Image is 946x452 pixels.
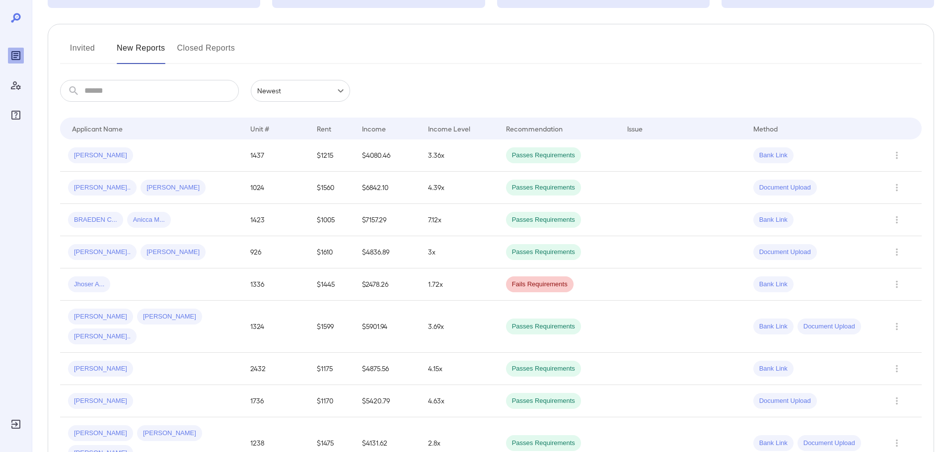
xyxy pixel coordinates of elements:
td: 4.15x [420,353,498,385]
td: $4080.46 [354,139,421,172]
span: Bank Link [753,364,794,374]
button: Row Actions [889,212,905,228]
button: Closed Reports [177,40,235,64]
span: Document Upload [798,439,861,448]
div: Applicant Name [72,123,123,134]
td: 1324 [242,301,309,353]
td: 1437 [242,139,309,172]
td: 1736 [242,385,309,417]
span: Passes Requirements [506,248,581,257]
span: Bank Link [753,439,794,448]
div: Rent [317,123,333,134]
div: Unit # [250,123,269,134]
td: 3.36x [420,139,498,172]
span: [PERSON_NAME].. [68,183,137,193]
td: 1336 [242,268,309,301]
span: Anicca M... [127,215,171,225]
button: Row Actions [889,393,905,409]
button: Row Actions [889,276,905,292]
span: Bank Link [753,280,794,289]
td: $1175 [309,353,354,385]
td: $7157.29 [354,204,421,236]
td: $1445 [309,268,354,301]
span: Document Upload [753,248,817,257]
td: 926 [242,236,309,268]
div: Reports [8,48,24,64]
button: Row Actions [889,319,905,334]
td: $1610 [309,236,354,268]
div: Income [362,123,386,134]
span: [PERSON_NAME] [68,396,133,406]
span: Passes Requirements [506,322,581,331]
button: Row Actions [889,147,905,163]
span: Passes Requirements [506,364,581,374]
span: [PERSON_NAME].. [68,332,137,341]
td: $1170 [309,385,354,417]
td: $5420.79 [354,385,421,417]
span: BRAEDEN C... [68,215,123,225]
td: $1215 [309,139,354,172]
span: Bank Link [753,322,794,331]
td: 3x [420,236,498,268]
td: 1423 [242,204,309,236]
td: $5901.94 [354,301,421,353]
button: Row Actions [889,180,905,195]
button: Row Actions [889,361,905,377]
span: [PERSON_NAME] [68,364,133,374]
td: 4.63x [420,385,498,417]
span: Passes Requirements [506,215,581,225]
span: Bank Link [753,215,794,225]
button: Row Actions [889,435,905,451]
span: [PERSON_NAME].. [68,248,137,257]
span: [PERSON_NAME] [141,248,206,257]
td: 2432 [242,353,309,385]
div: Newest [251,80,350,102]
span: [PERSON_NAME] [137,429,202,438]
span: Passes Requirements [506,396,581,406]
td: $6842.10 [354,172,421,204]
div: Method [753,123,778,134]
span: Document Upload [798,322,861,331]
span: [PERSON_NAME] [68,312,133,322]
td: $4875.56 [354,353,421,385]
div: Log Out [8,416,24,432]
span: Passes Requirements [506,183,581,193]
span: Passes Requirements [506,439,581,448]
td: 4.39x [420,172,498,204]
td: $1560 [309,172,354,204]
td: $4836.89 [354,236,421,268]
td: 1.72x [420,268,498,301]
span: Bank Link [753,151,794,160]
td: $2478.26 [354,268,421,301]
td: 1024 [242,172,309,204]
span: [PERSON_NAME] [68,429,133,438]
div: Income Level [428,123,470,134]
div: Recommendation [506,123,563,134]
span: [PERSON_NAME] [68,151,133,160]
td: 3.69x [420,301,498,353]
span: Document Upload [753,396,817,406]
td: $1599 [309,301,354,353]
div: Manage Users [8,77,24,93]
span: Jhoser A... [68,280,110,289]
button: Invited [60,40,105,64]
span: [PERSON_NAME] [141,183,206,193]
span: Passes Requirements [506,151,581,160]
div: FAQ [8,107,24,123]
div: Issue [627,123,643,134]
span: [PERSON_NAME] [137,312,202,322]
td: 7.12x [420,204,498,236]
button: Row Actions [889,244,905,260]
button: New Reports [117,40,165,64]
td: $1005 [309,204,354,236]
span: Fails Requirements [506,280,574,289]
span: Document Upload [753,183,817,193]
